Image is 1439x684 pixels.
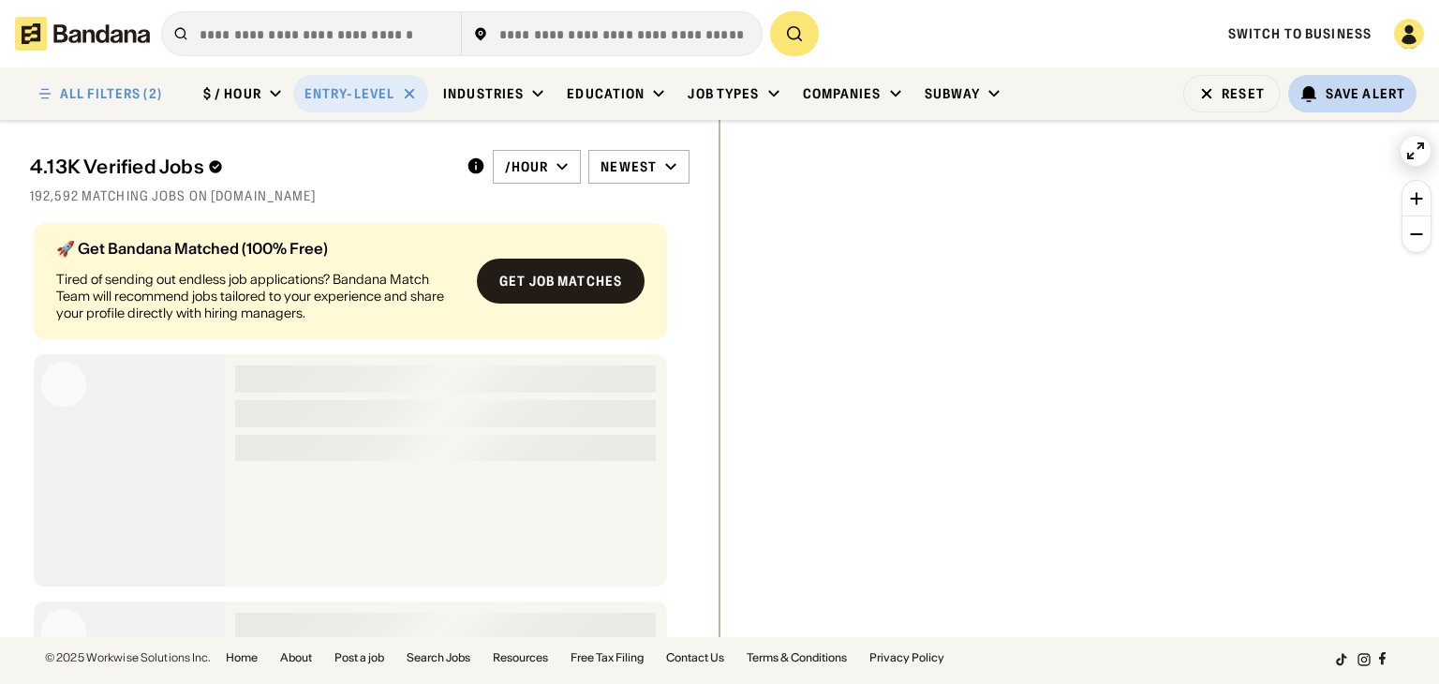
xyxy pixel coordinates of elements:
[30,216,690,637] div: grid
[688,85,759,102] div: Job Types
[226,652,258,663] a: Home
[505,158,549,175] div: /hour
[1222,87,1265,100] div: Reset
[601,158,657,175] div: Newest
[567,85,645,102] div: Education
[280,652,312,663] a: About
[747,652,847,663] a: Terms & Conditions
[30,187,690,204] div: 192,592 matching jobs on [DOMAIN_NAME]
[60,87,162,100] div: ALL FILTERS (2)
[15,17,150,51] img: Bandana logotype
[1228,25,1372,42] a: Switch to Business
[443,85,524,102] div: Industries
[925,85,981,102] div: Subway
[56,271,462,322] div: Tired of sending out endless job applications? Bandana Match Team will recommend jobs tailored to...
[45,652,211,663] div: © 2025 Workwise Solutions Inc.
[407,652,470,663] a: Search Jobs
[666,652,724,663] a: Contact Us
[571,652,644,663] a: Free Tax Filing
[803,85,882,102] div: Companies
[499,275,622,288] div: Get job matches
[334,652,384,663] a: Post a job
[869,652,944,663] a: Privacy Policy
[203,85,261,102] div: $ / hour
[493,652,548,663] a: Resources
[304,85,394,102] div: Entry-Level
[30,156,452,178] div: 4.13K Verified Jobs
[1326,85,1405,102] div: Save Alert
[56,241,462,256] div: 🚀 Get Bandana Matched (100% Free)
